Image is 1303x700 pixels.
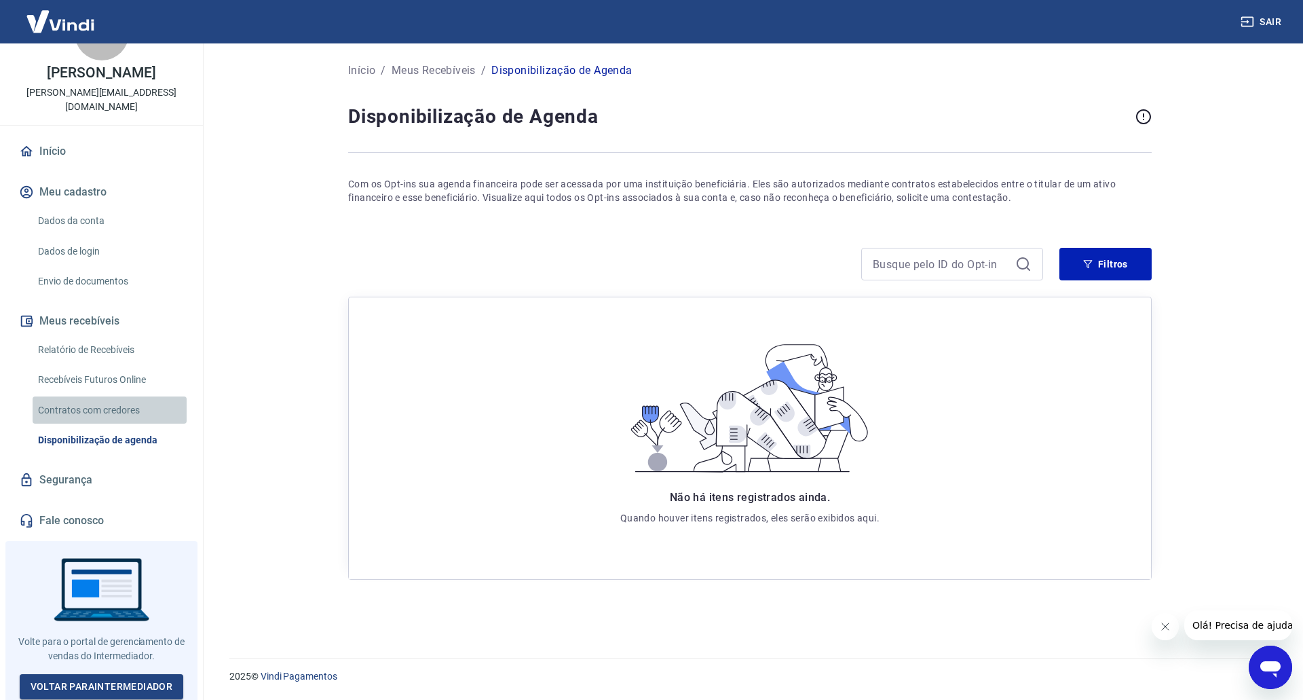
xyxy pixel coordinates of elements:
p: / [381,62,385,79]
a: Meus Recebíveis [392,62,476,79]
h4: Disponibilização de Agenda [348,103,1130,130]
p: Quando houver itens registrados, eles serão exibidos aqui. [620,511,880,525]
a: Início [16,136,187,166]
p: [PERSON_NAME][EMAIL_ADDRESS][DOMAIN_NAME] [11,86,192,114]
a: Recebíveis Futuros Online [33,366,187,394]
img: Vindi [16,1,105,42]
iframe: Botão para abrir a janela de mensagens [1249,646,1292,689]
a: Relatório de Recebíveis [33,336,187,364]
a: Segurança [16,465,187,495]
p: 2025 © [229,669,1270,684]
span: Não há itens registrados ainda. [670,491,830,504]
button: Sair [1238,10,1287,35]
a: Vindi Pagamentos [261,671,337,682]
a: Voltar paraIntermediador [20,674,184,699]
p: / [481,62,486,79]
button: Meus recebíveis [16,306,187,336]
input: Busque pelo ID do Opt-in [873,254,1010,274]
iframe: Mensagem da empresa [1184,610,1292,640]
a: Dados da conta [33,207,187,235]
a: Início [348,62,375,79]
iframe: Fechar mensagem [1152,613,1179,640]
button: Filtros [1059,248,1152,280]
span: Olá! Precisa de ajuda? [8,10,114,20]
a: Envio de documentos [33,268,187,295]
button: Meu cadastro [16,177,187,207]
p: [PERSON_NAME] [47,66,155,80]
p: Com os Opt-ins sua agenda financeira pode ser acessada por uma instituição beneficiária. Eles são... [348,177,1152,204]
a: Contratos com credores [33,397,187,424]
p: Disponibilização de Agenda [491,62,632,79]
a: Disponibilização de agenda [33,426,187,454]
a: Dados de login [33,238,187,265]
a: Fale conosco [16,506,187,536]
